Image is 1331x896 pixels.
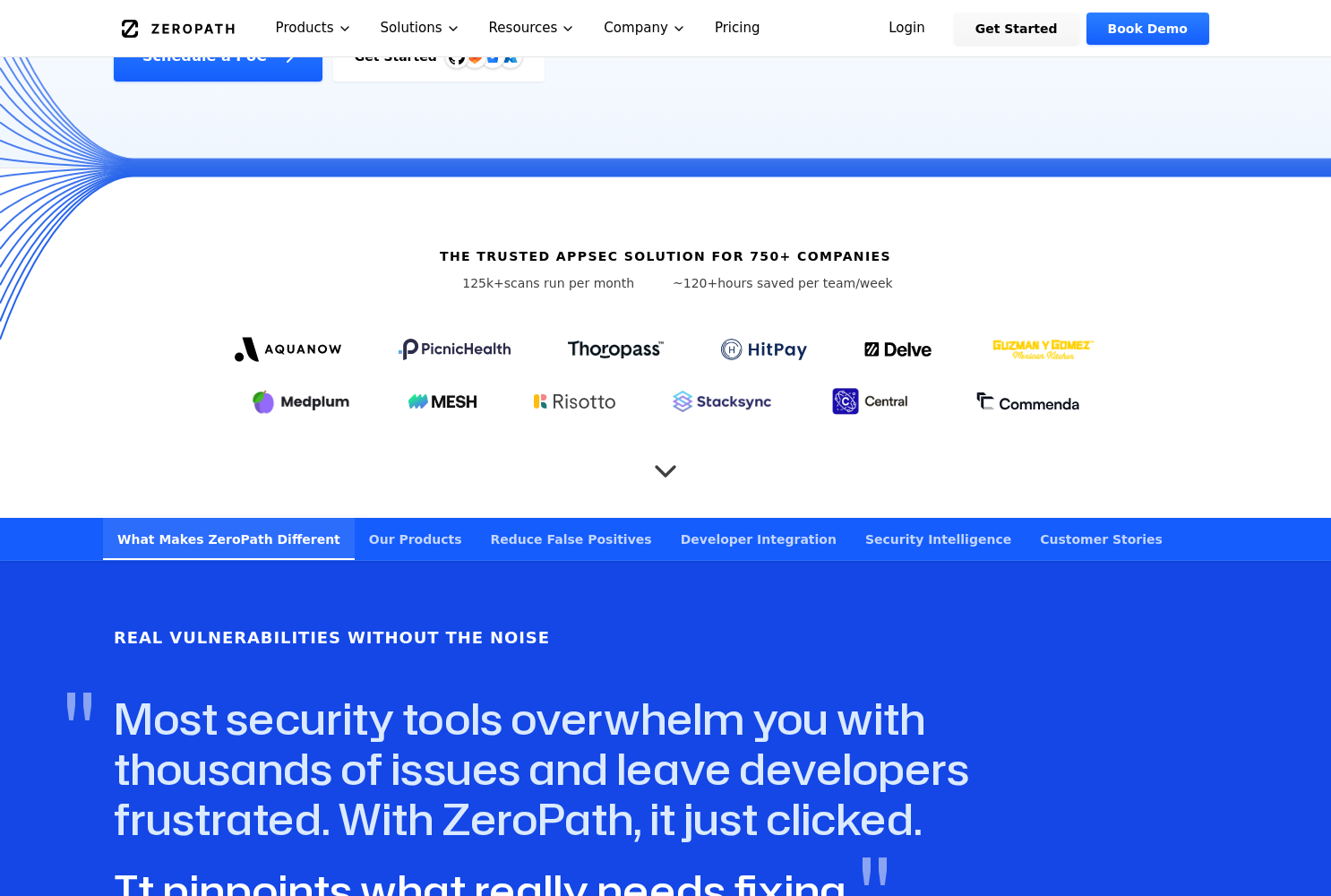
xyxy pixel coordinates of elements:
img: GYG [991,328,1096,371]
img: Stacksync [673,391,771,412]
a: Customer Stories [1026,518,1177,560]
img: Medplum [251,387,351,416]
img: Mesh [408,394,477,409]
a: Developer Integration [666,518,851,560]
h4: Most security tools overwhelm you with thousands of issues and leave developers frustrated. With ... [114,694,1146,844]
a: Security Intelligence [851,518,1026,560]
button: Scroll to next section [648,444,683,480]
h6: Real Vulnerabilities Without the Noise [114,625,550,650]
a: What Makes ZeroPath Different [103,518,355,560]
a: Get Started [954,13,1079,45]
img: Central [829,385,918,418]
h6: The trusted AppSec solution for 750+ companies [440,247,891,265]
img: Thoropass [568,340,664,358]
span: " [64,679,94,765]
a: Reduce False Positives [477,518,666,560]
span: 125k+ [462,276,504,290]
span: ~120+ [673,276,717,290]
a: Login [867,13,947,45]
a: Our Products [355,518,477,560]
p: scans run per month [438,274,658,292]
a: Book Demo [1086,13,1209,45]
p: hours saved per team/week [673,274,893,292]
